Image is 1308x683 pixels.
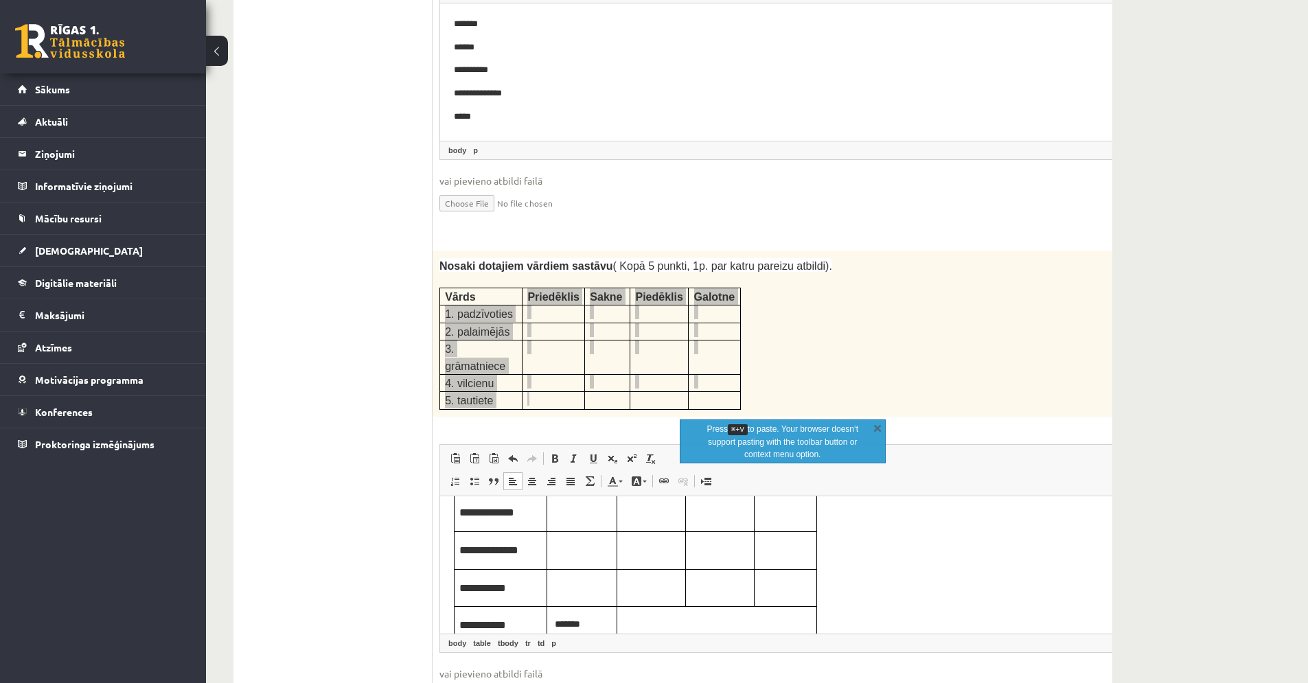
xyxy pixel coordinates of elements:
a: table element [470,637,494,649]
span: Proktoringa izmēģinājums [35,438,154,450]
a: Redo (⌘+Y) [523,450,542,467]
iframe: Editor, wiswyg-editor-user-answer-47433807675940 [440,496,1161,634]
a: Ziņojumi [18,138,189,170]
span: Vārds [445,291,475,303]
a: Justify [561,472,580,490]
span: Priedēklis [527,291,580,303]
a: Center [523,472,542,490]
a: Motivācijas programma [18,364,189,395]
span: Aktuāli [35,115,68,128]
legend: Informatīvie ziņojumi [35,170,189,202]
a: Text Color [603,472,627,490]
span: Motivācijas programma [35,373,144,386]
div: info [680,419,886,463]
iframe: Editor, wiswyg-editor-user-answer-47433833971600 [440,3,1161,141]
strong: Nosaki dotajiem vārdiem sastāvu [439,260,613,272]
a: Close [871,421,884,435]
legend: Ziņojumi [35,138,189,170]
a: body element [446,144,469,157]
a: Sākums [18,73,189,105]
span: Piedēklis [635,291,682,303]
legend: Maksājumi [35,299,189,331]
span: Konferences [35,406,93,418]
a: p element [470,144,481,157]
a: Insert/Remove Numbered List [446,472,465,490]
a: Undo (⌘+Z) [503,450,523,467]
a: Informatīvie ziņojumi [18,170,189,202]
a: Paste (⌘+V) [446,450,465,467]
span: vai pievieno atbildi failā [439,174,1162,188]
span: ( Kopā 5 punkti, 1p. par katru pareizu atbildi). [439,260,832,272]
a: Block Quote [484,472,503,490]
a: [DEMOGRAPHIC_DATA] [18,235,189,266]
body: Editor, wiswyg-editor-user-answer-47433807203500 [14,14,707,28]
a: Math [580,472,599,490]
a: Align Right [542,472,561,490]
a: Proktoringa izmēģinājums [18,428,189,460]
a: body element [446,637,469,649]
a: tr element [523,637,533,649]
a: p element [549,637,559,649]
a: Mācību resursi [18,202,189,234]
span: 2. palaimējās [445,326,509,338]
span: Sākums [35,83,70,95]
a: Bold (⌘+B) [545,450,564,467]
a: Remove Format [641,450,661,467]
span: 5. tautiete [445,395,493,406]
a: td element [535,637,547,649]
a: Background Color [627,472,651,490]
body: Editor, wiswyg-editor-user-answer-47433834173580 [14,14,707,43]
a: Maksājumi [18,299,189,331]
span: 1. padzīvoties [445,308,513,320]
a: Atzīmes [18,332,189,363]
a: Subscript [603,450,622,467]
span: 4. vilcienu [445,378,494,389]
body: Editor, wiswyg-editor-user-answer-47433836099200 [14,14,707,56]
a: Insert/Remove Bulleted List [465,472,484,490]
a: Paste from Word [484,450,503,467]
span: Sakne [590,291,622,303]
a: tbody element [495,637,521,649]
a: Italic (⌘+I) [564,450,584,467]
span: vai pievieno atbildi failā [439,667,1162,681]
span: Galotne [694,291,735,303]
a: Align Left [503,472,523,490]
a: Link (⌘+K) [654,472,674,490]
kbd: Command+V [728,424,748,436]
a: Unlink [674,472,693,490]
a: Aktuāli [18,106,189,137]
p: Press to paste. Your browser doesn‘t support pasting with the toolbar button or context menu option. [696,423,869,461]
a: Konferences [18,396,189,428]
span: Digitālie materiāli [35,277,117,289]
span: Atzīmes [35,341,72,354]
body: Editor, wiswyg-editor-user-answer-47433807424440 [14,14,707,28]
a: Rīgas 1. Tālmācības vidusskola [15,24,125,58]
a: Superscript [622,450,641,467]
a: Underline (⌘+U) [584,450,603,467]
a: Insert Page Break for Printing [696,472,715,490]
span: [DEMOGRAPHIC_DATA] [35,244,143,257]
span: Mācību resursi [35,212,102,224]
a: Digitālie materiāli [18,267,189,299]
a: Paste as plain text (⌘+⇧+V) [465,450,484,467]
span: 3. grāmatniece [445,343,505,371]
